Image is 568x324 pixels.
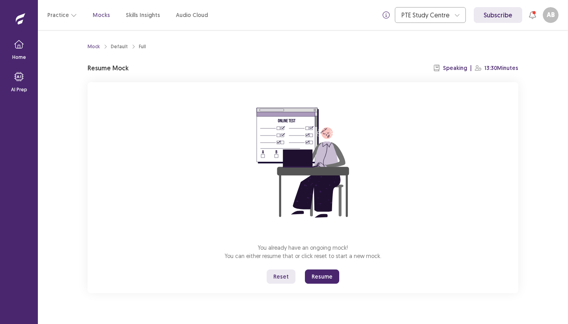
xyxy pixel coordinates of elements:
[11,86,27,93] p: AI Prep
[402,8,450,23] div: PTE Study Centre
[484,64,518,72] p: 13:30 Minutes
[88,43,146,50] nav: breadcrumb
[225,243,381,260] p: You already have an ongoing mock! You can either resume that or click reset to start a new mock.
[47,8,77,22] button: Practice
[88,63,129,73] p: Resume Mock
[126,11,160,19] a: Skills Insights
[232,92,374,234] img: attend-mock
[111,43,128,50] div: Default
[12,54,26,61] p: Home
[176,11,208,19] a: Audio Cloud
[470,64,472,72] p: |
[379,8,393,22] button: info
[443,64,467,72] p: Speaking
[267,269,295,284] button: Reset
[139,43,146,50] div: Full
[543,7,559,23] button: AB
[88,43,100,50] a: Mock
[305,269,339,284] button: Resume
[93,11,110,19] a: Mocks
[474,7,522,23] a: Subscribe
